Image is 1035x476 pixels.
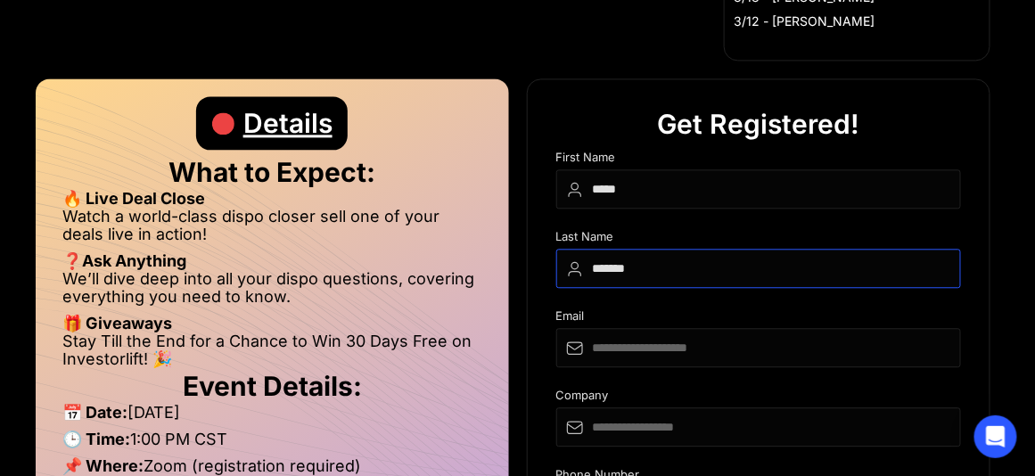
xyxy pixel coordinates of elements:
li: Stay Till the End for a Chance to Win 30 Days Free on Investorlift! 🎉 [62,332,482,368]
strong: 🕒 Time: [62,430,130,448]
div: Details [243,96,333,150]
strong: 🔥 Live Deal Close [62,189,205,208]
div: Last Name [556,230,962,249]
div: Email [556,309,962,328]
div: First Name [556,151,962,169]
strong: 🎁 Giveaways [62,314,172,332]
li: We’ll dive deep into all your dispo questions, covering everything you need to know. [62,270,482,315]
li: 1:00 PM CST [62,431,482,457]
div: Get Registered! [657,97,859,151]
strong: 📌 Where: [62,456,144,475]
div: Open Intercom Messenger [974,415,1017,458]
li: Watch a world-class dispo closer sell one of your deals live in action! [62,208,482,252]
strong: ❓Ask Anything [62,251,186,270]
div: Company [556,389,962,407]
strong: 📅 Date: [62,403,127,422]
strong: Event Details: [183,370,362,402]
li: [DATE] [62,404,482,431]
strong: What to Expect: [168,156,375,188]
